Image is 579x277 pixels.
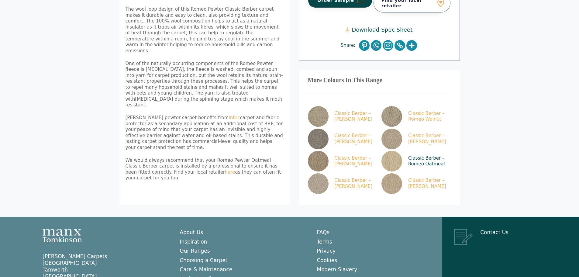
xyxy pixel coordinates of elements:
[395,40,405,51] a: Copy Link
[229,115,240,120] a: Intec
[126,115,284,151] p: [PERSON_NAME] pewter carpet benefits from carpet and fabric protector as a secondary application ...
[381,129,402,149] img: Classic Berber Romeo Pistachio
[383,40,393,51] a: Instagram
[126,61,283,102] span: One of the naturally occurring components of the Romeo Pewter fleece is [MEDICAL_DATA], the fleec...
[480,229,508,235] a: Contact Us
[381,106,402,127] img: Classic Berber Romeo Walnut
[308,151,375,171] a: Classic Berber – [PERSON_NAME]
[381,129,448,149] a: Classic Berber – [PERSON_NAME]
[308,173,329,194] img: Classic Berber Romeo Limestone
[308,129,375,149] a: Classic Berber – [PERSON_NAME]
[346,26,412,33] a: Download Spec Sheet
[308,79,451,81] h3: More Colours In This Range
[317,229,330,235] a: FAQs
[317,257,337,263] a: Cookies
[180,239,207,245] a: Inspiration
[308,151,329,171] img: Classic Berber Romeo Pecan
[381,106,448,127] a: Classic Berber – Romeo Walnut
[308,129,329,149] img: Classic Berber Romeo Slate
[308,173,375,194] a: Classic Berber – [PERSON_NAME]
[180,257,227,263] a: Choosing a Carpet
[43,229,81,242] img: Manx Tomkinson Logo
[308,106,375,127] a: Classic Berber – [PERSON_NAME]
[180,229,203,235] a: About Us
[225,169,235,175] a: here
[406,40,417,51] a: More
[317,239,332,245] a: Terms
[381,173,402,194] img: Classic Berber Romeo Dune
[381,173,448,194] a: Classic Berber – [PERSON_NAME]
[308,106,329,127] img: Classic Berber Juliet Walnut
[381,151,448,171] a: Classic Berber – Romeo Oatmeal
[371,40,381,51] a: Whatsapp
[317,266,357,272] a: Modern Slavery
[381,151,402,171] img: Classic Berber Oatmeal
[126,6,280,54] span: The wool loop design of this Romeo Pewter Classic Berber carpet makes it durable and easy to clea...
[126,158,281,181] span: We would always recommend that your Romeo Pewter Oatmeal Classic Berber carpet is installed by a ...
[180,248,210,254] a: Our Ranges
[359,40,370,51] a: Pinterest
[180,266,232,272] a: Care & Maintenance
[341,43,358,49] span: Share:
[126,96,282,108] span: during the spinning stage which makes it moth resistant.
[317,248,336,254] a: Privacy
[135,96,173,102] span: [MEDICAL_DATA]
